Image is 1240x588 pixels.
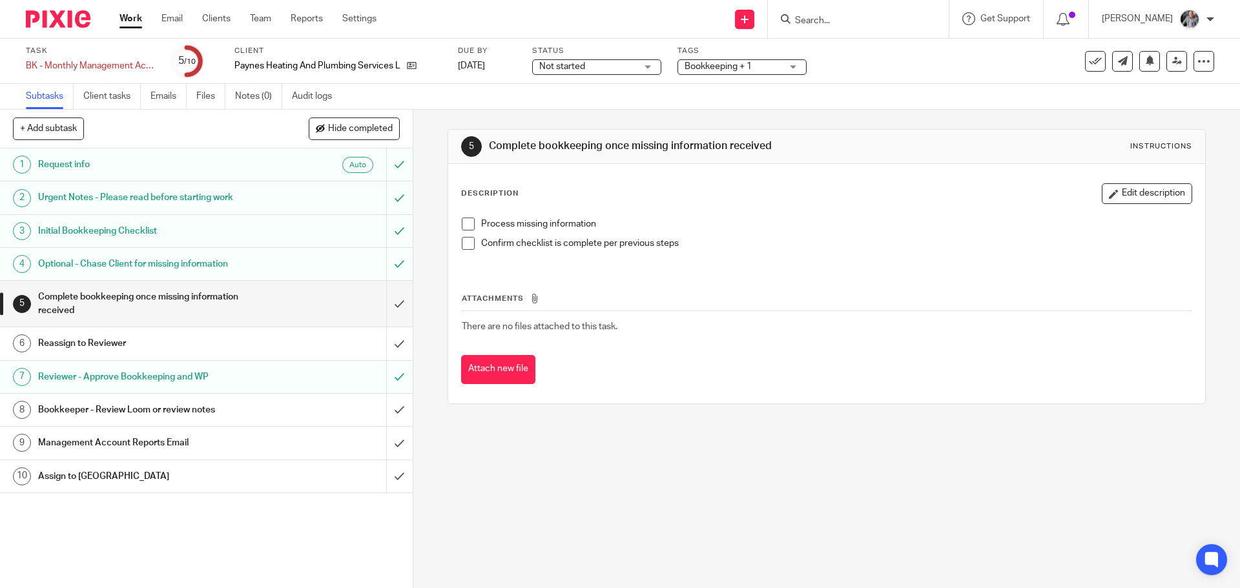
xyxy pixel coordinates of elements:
span: Hide completed [328,124,393,134]
a: Team [250,12,271,25]
div: 6 [13,334,31,352]
a: Settings [342,12,377,25]
label: Tags [677,46,807,56]
h1: Bookkeeper - Review Loom or review notes [38,400,262,420]
a: Emails [150,84,187,109]
h1: Reviewer - Approve Bookkeeping and WP [38,367,262,387]
div: 9 [13,434,31,452]
div: 5 [178,54,196,68]
p: Process missing information [481,218,1191,230]
a: Subtasks [26,84,74,109]
a: Reports [291,12,323,25]
div: Instructions [1130,141,1192,152]
a: Work [119,12,142,25]
h1: Request info [38,155,262,174]
h1: Management Account Reports Email [38,433,262,452]
small: /10 [184,58,196,65]
h1: Initial Bookkeeping Checklist [38,221,262,241]
a: Files [196,84,225,109]
span: Bookkeeping + 1 [685,62,752,71]
h1: Optional - Chase Client for missing information [38,254,262,274]
label: Status [532,46,661,56]
div: 10 [13,467,31,485]
div: BK - Monthly Management Accounts [26,59,155,72]
img: -%20%20-%20studio@ingrained.co.uk%20for%20%20-20220223%20at%20101413%20-%201W1A2026.jpg [1179,9,1200,30]
button: Edit description [1102,183,1192,204]
div: 8 [13,401,31,419]
h1: Reassign to Reviewer [38,334,262,353]
span: Not started [539,62,585,71]
button: Attach new file [461,355,535,384]
label: Task [26,46,155,56]
input: Search [794,15,910,27]
div: 5 [13,295,31,313]
button: + Add subtask [13,117,84,139]
div: Auto [342,157,373,173]
label: Due by [458,46,516,56]
label: Client [234,46,442,56]
p: Paynes Heating And Plumbing Services Limited [234,59,400,72]
p: Confirm checklist is complete per previous steps [481,237,1191,250]
h1: Assign to [GEOGRAPHIC_DATA] [38,467,262,486]
img: Pixie [26,10,90,28]
a: Email [161,12,183,25]
span: Attachments [462,295,524,302]
div: 1 [13,156,31,174]
button: Hide completed [309,117,400,139]
a: Client tasks [83,84,141,109]
a: Clients [202,12,231,25]
span: [DATE] [458,61,485,70]
a: Audit logs [292,84,342,109]
div: 3 [13,222,31,240]
div: 7 [13,368,31,386]
h1: Urgent Notes - Please read before starting work [38,188,262,207]
p: [PERSON_NAME] [1102,12,1173,25]
div: 4 [13,255,31,273]
div: 5 [461,136,482,157]
p: Description [461,188,519,199]
div: 2 [13,189,31,207]
h1: Complete bookkeeping once missing information received [38,287,262,320]
h1: Complete bookkeeping once missing information received [489,139,854,153]
span: There are no files attached to this task. [462,322,617,331]
span: Get Support [980,14,1030,23]
a: Notes (0) [235,84,282,109]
